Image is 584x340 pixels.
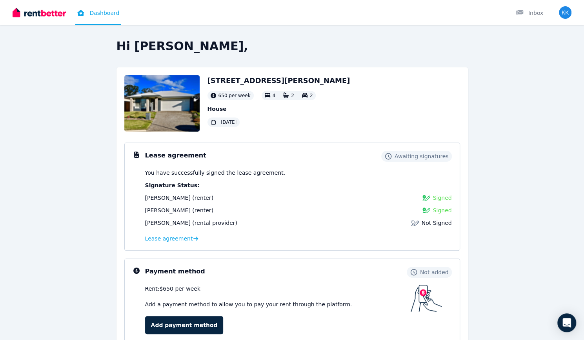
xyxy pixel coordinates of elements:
a: Add payment method [145,316,224,334]
div: Open Intercom Messenger [557,313,576,332]
span: Signed [433,194,451,202]
span: [PERSON_NAME] [145,195,191,201]
div: Inbox [516,9,543,17]
img: RentBetter [13,7,66,18]
span: 2 [310,93,313,98]
img: Signed Lease [422,194,430,202]
p: House [207,105,350,113]
a: Lease agreement [145,235,198,242]
img: Signed Lease [422,206,430,214]
p: Add a payment method to allow you to pay your rent through the platform. [145,300,411,308]
span: Lease agreement [145,235,193,242]
span: [PERSON_NAME] [145,207,191,213]
div: (renter) [145,206,213,214]
span: Not added [420,268,449,276]
span: Not Signed [421,219,451,227]
span: [DATE] [221,119,237,125]
img: Lease not signed [411,219,419,227]
div: (renter) [145,194,213,202]
span: 650 per week [218,92,251,99]
img: Payment method [411,285,442,312]
div: Rent: $650 per week [145,285,411,293]
span: 4 [273,93,276,98]
img: Property Url [124,75,200,132]
h3: Payment method [145,267,205,276]
span: Signed [433,206,451,214]
div: (rental provider) [145,219,237,227]
span: [PERSON_NAME] [145,220,191,226]
img: Kuljeet Kaur [559,6,571,19]
p: You have successfully signed the lease agreement. [145,169,452,177]
h2: [STREET_ADDRESS][PERSON_NAME] [207,75,350,86]
span: 2 [291,93,294,98]
h3: Lease agreement [145,151,206,160]
p: Signature Status: [145,181,452,189]
span: Awaiting signatures [395,152,449,160]
h2: Hi [PERSON_NAME], [116,39,468,53]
